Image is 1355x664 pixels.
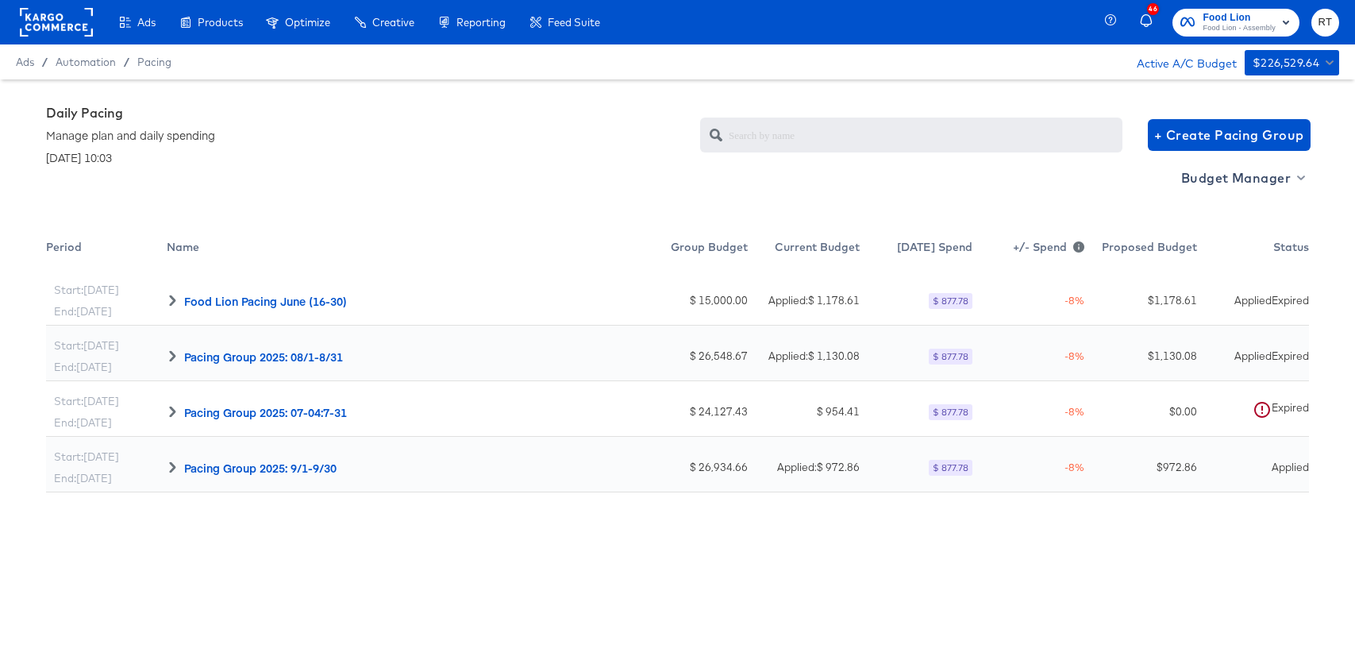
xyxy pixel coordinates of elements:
span: + Create Pacing Group [1154,124,1304,146]
div: Name [167,230,616,270]
div: Status [1197,230,1309,270]
div: Proposed Budget [1084,230,1196,270]
div: 46 [1147,3,1159,15]
div: $ 26,548.67 [623,349,748,364]
button: + Create Pacing Group [1148,119,1311,151]
span: Toggle Row Expanded [167,295,178,306]
span: Toggle Row Expanded [167,461,178,473]
a: Pacing [137,56,171,68]
span: Budget Manager [1181,167,1303,189]
div: End: [DATE] [54,471,112,486]
div: $ 15,000.00 [623,293,748,308]
div: Applied [1234,349,1272,364]
div: Daily Pacing [46,105,215,165]
div: $ 877.78 [929,349,972,365]
span: Feed Suite [548,16,600,29]
div: Active A/C Budget [1120,50,1237,74]
div: -8 % [980,294,1084,307]
span: Food Lion - Assembly [1203,22,1276,35]
div: Applied [1272,460,1309,475]
div: $ 1,130.08 [1092,349,1196,364]
div: Expired [1272,293,1309,308]
span: / [116,56,137,68]
div: Applied [1234,293,1272,308]
div: Expired [1272,349,1309,364]
div: Expired [1272,400,1309,423]
div: [DATE] 10:03 [46,149,215,165]
div: -8 % [980,405,1084,419]
div: Manage plan and daily spending [46,127,215,143]
span: Products [198,16,243,29]
span: Reporting [456,16,506,29]
div: End: [DATE] [54,304,112,319]
div: Pacing Group 2025: 08/1-8/31 [184,349,343,365]
div: $ 972.86 [1092,460,1196,475]
span: Toggle Row Expanded [167,350,178,361]
span: Creative [372,16,414,29]
div: End: [DATE] [54,360,112,375]
div: Applied: $ 1,178.61 [768,293,860,308]
span: Optimize [285,16,330,29]
div: Current Budget [748,230,860,270]
div: Toggle SortBy [46,230,167,270]
div: Pacing Group 2025: 07-04:7-31 [184,404,347,420]
div: $ 954.41 [817,404,860,419]
div: $ 0.00 [1092,404,1196,419]
button: Food LionFood Lion - Assembly [1172,9,1299,37]
span: Automation [56,56,116,68]
button: 46 [1138,7,1164,38]
div: Toggle SortBy [167,230,616,270]
div: Toggle SortBy [615,230,748,270]
button: Budget Manager [1175,165,1309,191]
span: RT [1318,14,1333,32]
span: Food Lion [1203,10,1276,26]
div: $226,529.64 [1253,53,1319,73]
div: End: [DATE] [54,415,112,430]
span: Ads [16,56,34,68]
div: Applied: $ 1,130.08 [768,349,860,364]
div: Start: [DATE] [54,450,119,465]
div: $ 24,127.43 [623,404,748,419]
span: Ads [137,16,156,29]
div: Group Budget [615,230,748,270]
span: Toggle Row Expanded [167,406,178,417]
div: +/- Spend [972,230,1084,270]
div: Pacing Group 2025: 9/1-9/30 [184,460,337,476]
div: -8 % [980,461,1084,474]
div: Period [46,230,167,270]
div: $ 877.78 [929,460,972,476]
div: Start: [DATE] [54,394,119,409]
button: $226,529.64 [1245,50,1339,75]
div: Food Lion Pacing June (16-30) [184,293,347,309]
div: Start: [DATE] [54,283,119,298]
span: / [34,56,56,68]
div: $ 877.78 [929,293,972,309]
div: -8 % [980,349,1084,363]
div: Applied: $ 972.86 [777,460,860,475]
button: RT [1311,9,1339,37]
div: $ 1,178.61 [1092,293,1196,308]
div: [DATE] Spend [860,230,972,270]
input: Search by name [729,111,1122,145]
div: Start: [DATE] [54,338,119,353]
div: $ 26,934.66 [623,460,748,475]
div: $ 877.78 [929,404,972,420]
